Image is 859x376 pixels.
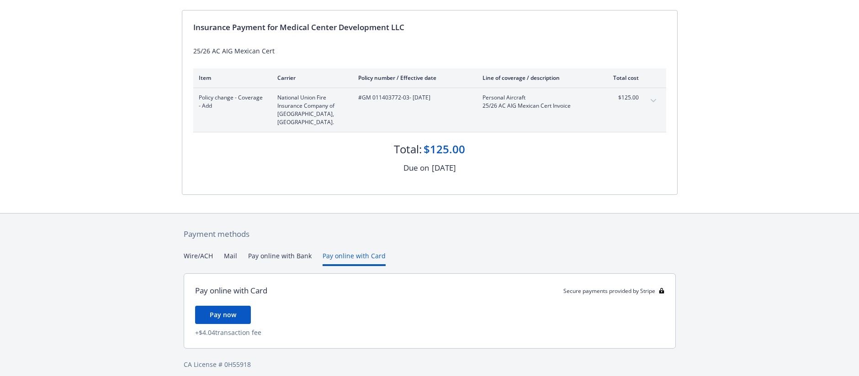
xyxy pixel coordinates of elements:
[604,94,639,102] span: $125.00
[193,46,666,56] div: 25/26 AC AIG Mexican Cert
[646,94,661,108] button: expand content
[184,228,676,240] div: Payment methods
[195,328,664,337] div: + $4.04 transaction fee
[224,251,237,266] button: Mail
[184,360,676,369] div: CA License # 0H55918
[277,94,344,126] span: National Union Fire Insurance Company of [GEOGRAPHIC_DATA], [GEOGRAPHIC_DATA].
[277,74,344,82] div: Carrier
[483,102,590,110] span: 25/26 AC AIG Mexican Cert Invoice
[323,251,386,266] button: Pay online with Card
[184,251,213,266] button: Wire/ACH
[604,74,639,82] div: Total cost
[483,94,590,102] span: Personal Aircraft
[424,141,465,157] div: $125.00
[403,162,429,174] div: Due on
[483,74,590,82] div: Line of coverage / description
[193,88,666,132] div: Policy change - Coverage - AddNational Union Fire Insurance Company of [GEOGRAPHIC_DATA], [GEOGRA...
[199,74,263,82] div: Item
[195,285,267,297] div: Pay online with Card
[358,74,468,82] div: Policy number / Effective date
[199,94,263,110] span: Policy change - Coverage - Add
[394,141,422,157] div: Total:
[195,306,251,324] button: Pay now
[248,251,312,266] button: Pay online with Bank
[210,310,236,319] span: Pay now
[483,94,590,110] span: Personal Aircraft25/26 AC AIG Mexican Cert Invoice
[358,94,468,102] span: #GM 011403772-03 - [DATE]
[563,287,664,295] div: Secure payments provided by Stripe
[432,162,456,174] div: [DATE]
[193,21,666,33] div: Insurance Payment for Medical Center Development LLC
